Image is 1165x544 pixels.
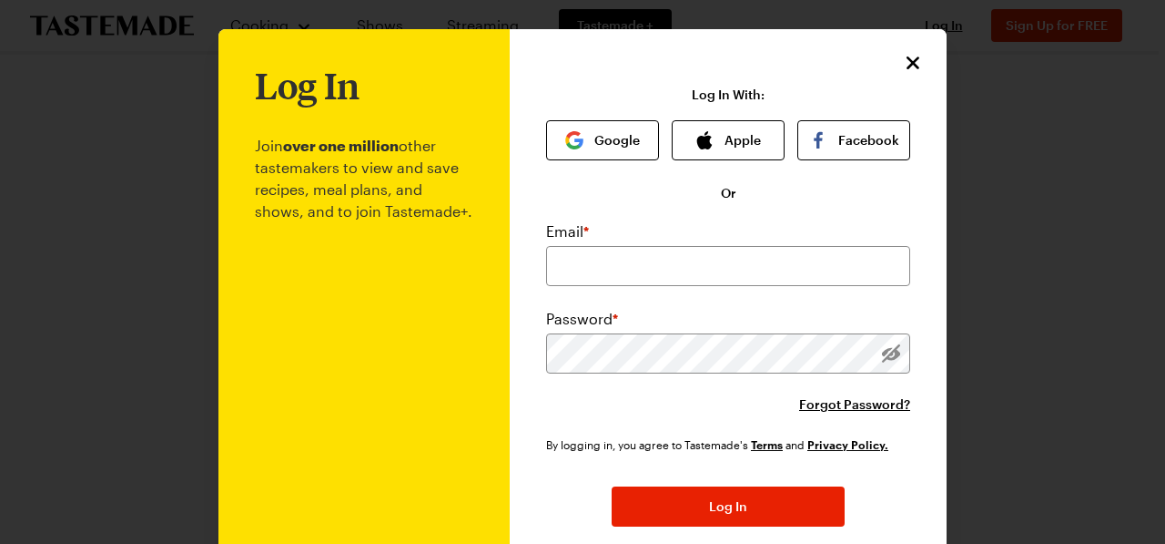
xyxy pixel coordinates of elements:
[546,436,896,454] div: By logging in, you agree to Tastemade's and
[672,120,785,160] button: Apple
[751,436,783,452] a: Tastemade Terms of Service
[612,487,845,527] button: Log In
[797,120,910,160] button: Facebook
[546,221,589,242] label: Email
[283,137,399,154] b: over one million
[709,498,747,516] span: Log In
[546,120,659,160] button: Google
[799,395,910,414] button: Forgot Password?
[721,184,736,202] span: Or
[692,87,765,102] p: Log In With:
[546,308,618,330] label: Password
[255,66,360,106] h1: Log In
[807,436,888,452] a: Tastemade Privacy Policy
[901,51,925,75] button: Close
